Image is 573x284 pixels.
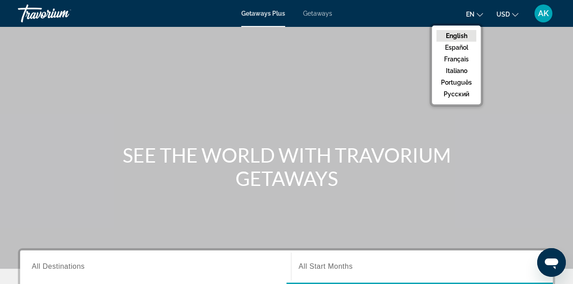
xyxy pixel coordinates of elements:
iframe: Кнопка запуска окна обмена сообщениями [537,248,566,277]
span: USD [496,11,510,18]
span: AK [538,9,549,18]
button: Português [436,77,476,88]
button: Italiano [436,65,476,77]
button: Français [436,53,476,65]
button: Change currency [496,8,518,21]
button: User Menu [532,4,555,23]
span: All Destinations [32,262,85,270]
button: Español [436,42,476,53]
span: en [466,11,475,18]
span: All Start Months [299,262,353,270]
a: Getaways Plus [241,10,285,17]
a: Getaways [303,10,332,17]
button: русский [436,88,476,100]
a: Travorium [18,2,107,25]
button: Change language [466,8,483,21]
button: English [436,30,476,42]
h1: SEE THE WORLD WITH TRAVORIUM GETAWAYS [119,143,454,190]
